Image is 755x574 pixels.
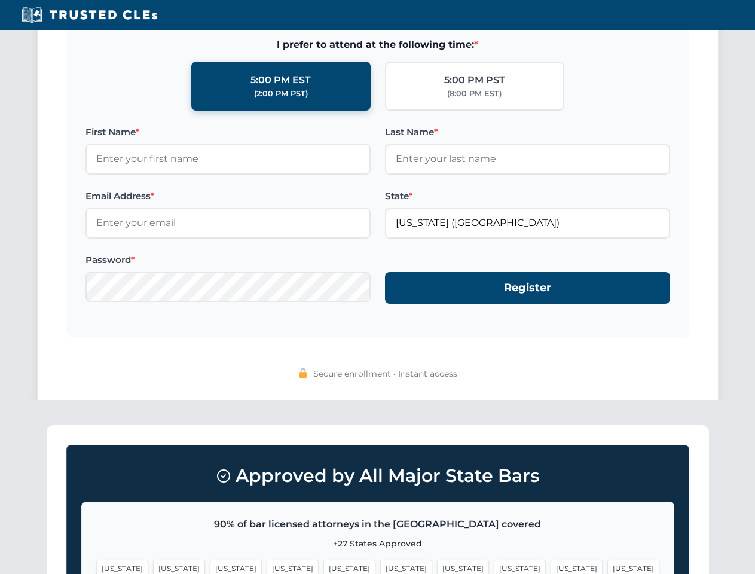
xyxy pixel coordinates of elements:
[250,72,311,88] div: 5:00 PM EST
[85,125,371,139] label: First Name
[444,72,505,88] div: 5:00 PM PST
[85,208,371,238] input: Enter your email
[447,88,502,100] div: (8:00 PM EST)
[385,144,670,174] input: Enter your last name
[96,537,659,550] p: +27 States Approved
[385,272,670,304] button: Register
[85,37,670,53] span: I prefer to attend at the following time:
[85,144,371,174] input: Enter your first name
[254,88,308,100] div: (2:00 PM PST)
[298,368,308,378] img: 🔒
[81,460,674,492] h3: Approved by All Major State Bars
[385,208,670,238] input: Florida (FL)
[85,189,371,203] label: Email Address
[313,367,457,380] span: Secure enrollment • Instant access
[96,517,659,532] p: 90% of bar licensed attorneys in the [GEOGRAPHIC_DATA] covered
[385,189,670,203] label: State
[385,125,670,139] label: Last Name
[18,6,161,24] img: Trusted CLEs
[85,253,371,267] label: Password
